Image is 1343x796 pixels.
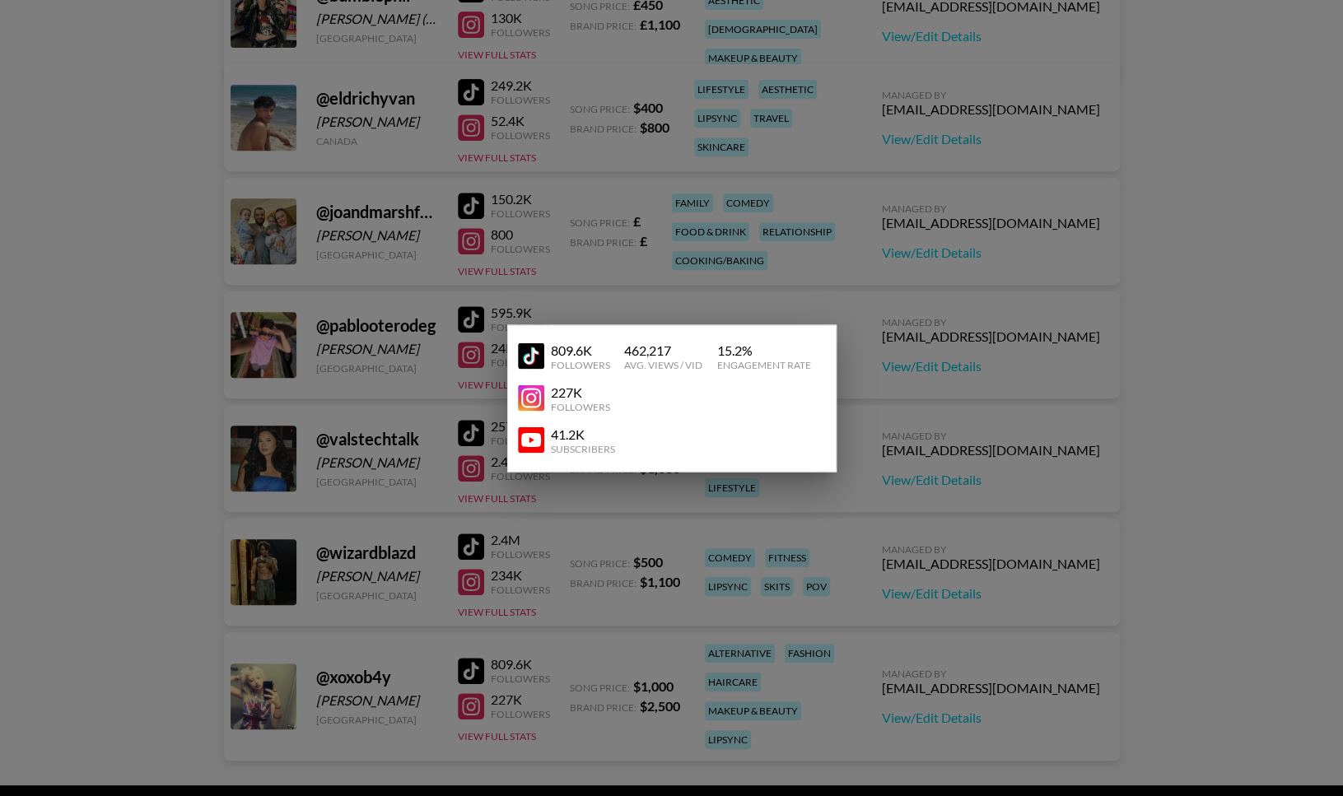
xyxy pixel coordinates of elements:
[551,400,610,412] div: Followers
[717,342,811,358] div: 15.2 %
[518,343,544,370] img: YouTube
[551,384,610,400] div: 227K
[717,358,811,370] div: Engagement Rate
[551,358,610,370] div: Followers
[551,342,610,358] div: 809.6K
[518,427,544,454] img: YouTube
[551,426,615,442] div: 41.2K
[551,442,615,454] div: Subscribers
[624,342,702,358] div: 462,217
[624,358,702,370] div: Avg. Views / Vid
[518,385,544,412] img: YouTube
